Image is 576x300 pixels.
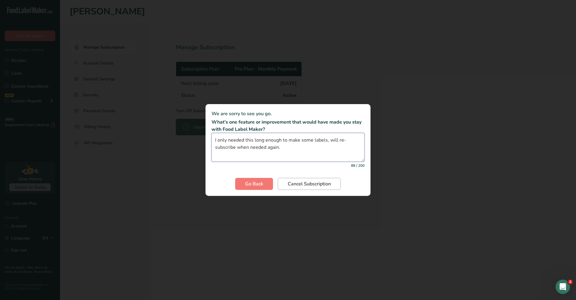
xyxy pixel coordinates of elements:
p: What's one feature or improvement that would have made you stay with Food Label Maker? [211,118,364,133]
span: Cancel Subscription [288,180,331,187]
button: Cancel Subscription [278,178,341,190]
iframe: Intercom live chat [556,280,570,294]
p: We are sorry to see you go. [211,110,364,117]
span: Go Back [245,180,263,187]
small: 88 / 200 [351,163,364,168]
button: Go Back [235,178,273,190]
span: 2 [568,280,573,284]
